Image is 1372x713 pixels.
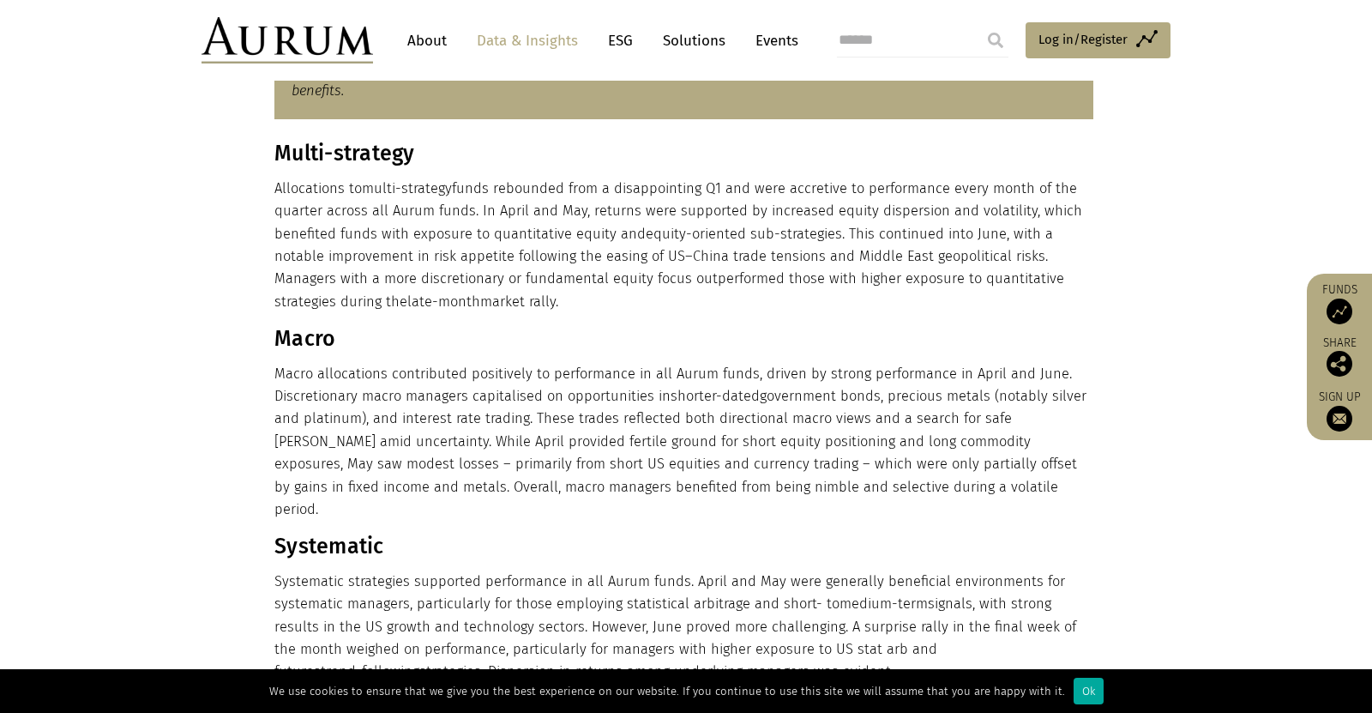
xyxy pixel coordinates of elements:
[399,25,455,57] a: About
[839,595,928,612] span: medium-term
[1038,29,1128,50] span: Log in/Register
[747,25,798,57] a: Events
[274,326,1093,352] h3: Macro
[468,25,587,57] a: Data & Insights
[202,17,373,63] img: Aurum
[1327,406,1352,432] img: Sign up to our newsletter
[321,663,419,680] span: trend-following
[599,25,641,57] a: ESG
[362,180,452,196] span: multi-strategy
[646,226,746,242] span: equity-oriented
[274,141,1093,166] h3: Multi-strategy
[1315,390,1363,432] a: Sign up
[274,178,1093,313] p: Allocations to funds rebounded from a disappointing Q1 and were accretive to performance every mo...
[750,226,842,242] span: sub-strategies
[1327,351,1352,377] img: Share this post
[1026,22,1170,58] a: Log in/Register
[654,25,734,57] a: Solutions
[274,363,1093,522] p: Macro allocations contributed positively to performance in all Aurum funds, driven by strong perf...
[1315,337,1363,377] div: Share
[407,293,480,310] span: late-month
[274,534,1093,559] h3: Systematic
[978,23,1013,57] input: Submit
[274,571,1093,684] p: Systematic strategies supported performance in all Aurum funds. April and May were generally bene...
[1074,678,1104,704] div: Ok
[1315,282,1363,324] a: Funds
[1327,299,1352,324] img: Access Funds
[671,388,760,404] span: shorter-dated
